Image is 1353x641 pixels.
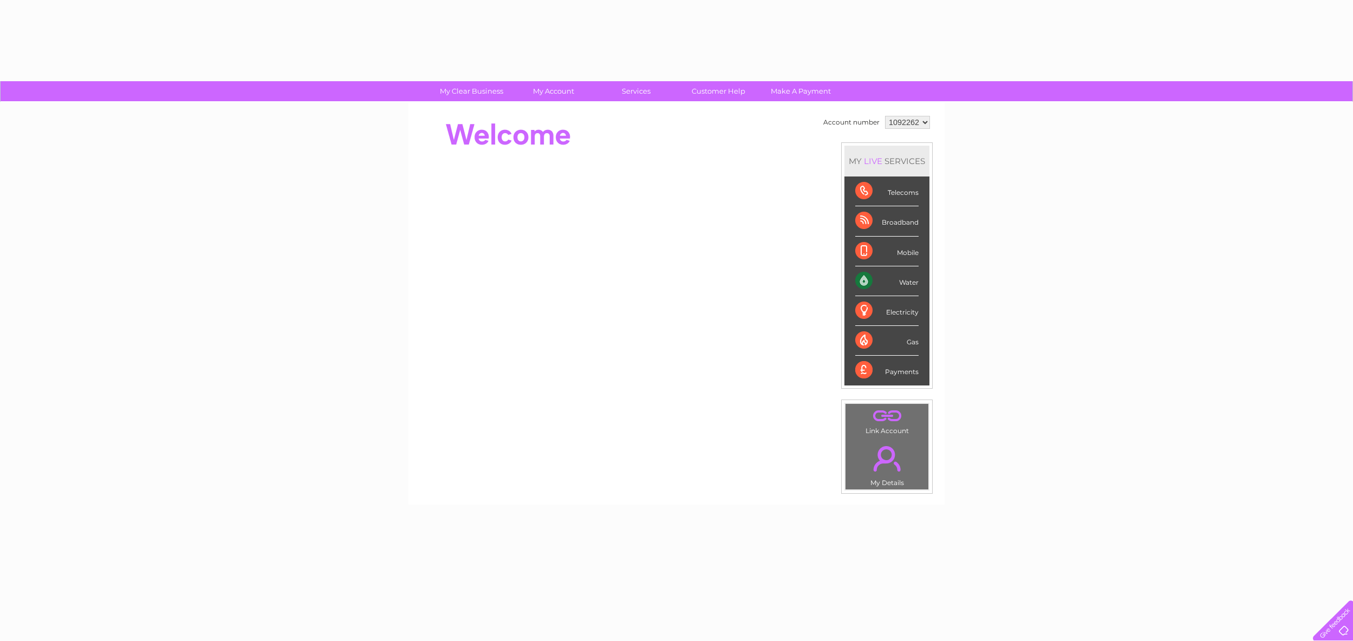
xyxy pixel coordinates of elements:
a: . [848,407,926,426]
div: MY SERVICES [844,146,929,176]
td: My Details [845,437,929,490]
div: Gas [855,326,919,356]
div: Mobile [855,237,919,266]
a: Services [591,81,681,101]
div: Payments [855,356,919,385]
td: Account number [821,113,882,132]
a: Make A Payment [756,81,845,101]
td: Link Account [845,403,929,437]
a: My Account [509,81,599,101]
div: Electricity [855,296,919,326]
div: Broadband [855,206,919,236]
a: Customer Help [674,81,763,101]
div: LIVE [862,156,884,166]
div: Telecoms [855,176,919,206]
a: . [848,440,926,478]
div: Water [855,266,919,296]
a: My Clear Business [427,81,516,101]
